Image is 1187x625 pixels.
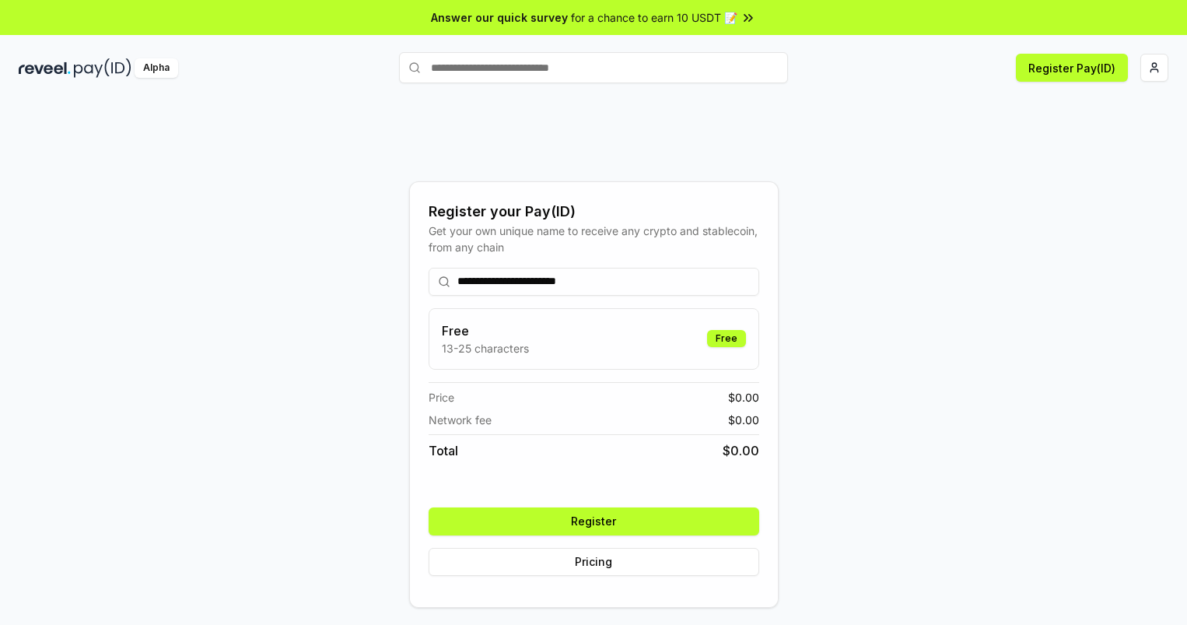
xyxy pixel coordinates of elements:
[429,548,759,576] button: Pricing
[728,389,759,406] span: $ 0.00
[707,330,746,347] div: Free
[429,507,759,535] button: Register
[19,58,71,78] img: reveel_dark
[429,389,454,406] span: Price
[723,441,759,460] span: $ 0.00
[429,441,458,460] span: Total
[1016,54,1128,82] button: Register Pay(ID)
[442,340,529,356] p: 13-25 characters
[728,412,759,428] span: $ 0.00
[135,58,178,78] div: Alpha
[429,412,492,428] span: Network fee
[429,201,759,223] div: Register your Pay(ID)
[429,223,759,255] div: Get your own unique name to receive any crypto and stablecoin, from any chain
[442,321,529,340] h3: Free
[431,9,568,26] span: Answer our quick survey
[571,9,737,26] span: for a chance to earn 10 USDT 📝
[74,58,131,78] img: pay_id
